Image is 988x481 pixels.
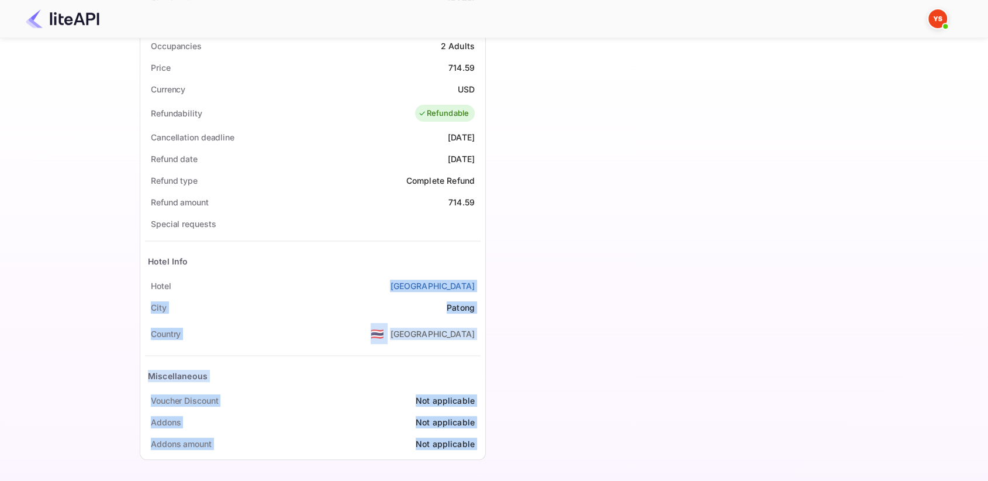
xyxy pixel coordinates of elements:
[148,370,208,382] div: Miscellaneous
[151,394,218,407] div: Voucher Discount
[151,40,202,52] div: Occupancies
[448,131,475,143] div: [DATE]
[151,83,185,95] div: Currency
[151,416,181,428] div: Addons
[371,323,384,344] span: United States
[151,174,198,187] div: Refund type
[458,83,475,95] div: USD
[151,280,171,292] div: Hotel
[151,328,181,340] div: Country
[390,280,475,292] a: [GEOGRAPHIC_DATA]
[416,394,475,407] div: Not applicable
[148,255,188,267] div: Hotel Info
[151,61,171,74] div: Price
[151,218,216,230] div: Special requests
[416,438,475,450] div: Not applicable
[418,108,469,119] div: Refundable
[151,301,167,314] div: City
[448,153,475,165] div: [DATE]
[441,40,475,52] div: 2 Adults
[416,416,475,428] div: Not applicable
[447,301,475,314] div: Patong
[448,61,475,74] div: 714.59
[151,438,212,450] div: Addons amount
[26,9,99,28] img: LiteAPI Logo
[406,174,475,187] div: Complete Refund
[928,9,947,28] img: Yandex Support
[151,153,198,165] div: Refund date
[151,131,234,143] div: Cancellation deadline
[151,196,209,208] div: Refund amount
[448,196,475,208] div: 714.59
[390,328,475,340] div: [GEOGRAPHIC_DATA]
[151,107,202,119] div: Refundability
